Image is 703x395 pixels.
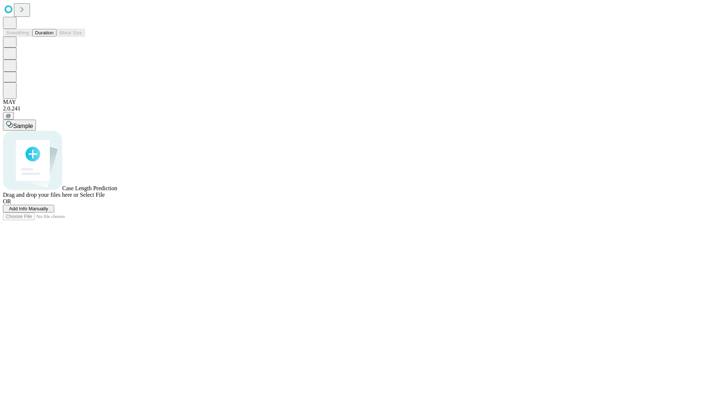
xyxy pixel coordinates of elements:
[56,29,85,37] button: Block Size
[9,206,48,211] span: Add Info Manually
[3,29,32,37] button: Smoothing
[6,113,11,118] span: @
[3,120,36,131] button: Sample
[3,205,54,212] button: Add Info Manually
[3,112,14,120] button: @
[13,123,33,129] span: Sample
[62,185,117,191] span: Case Length Prediction
[3,105,700,112] div: 2.0.241
[80,192,105,198] span: Select File
[32,29,56,37] button: Duration
[3,192,78,198] span: Drag and drop your files here or
[3,198,11,204] span: OR
[3,99,700,105] div: MAY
